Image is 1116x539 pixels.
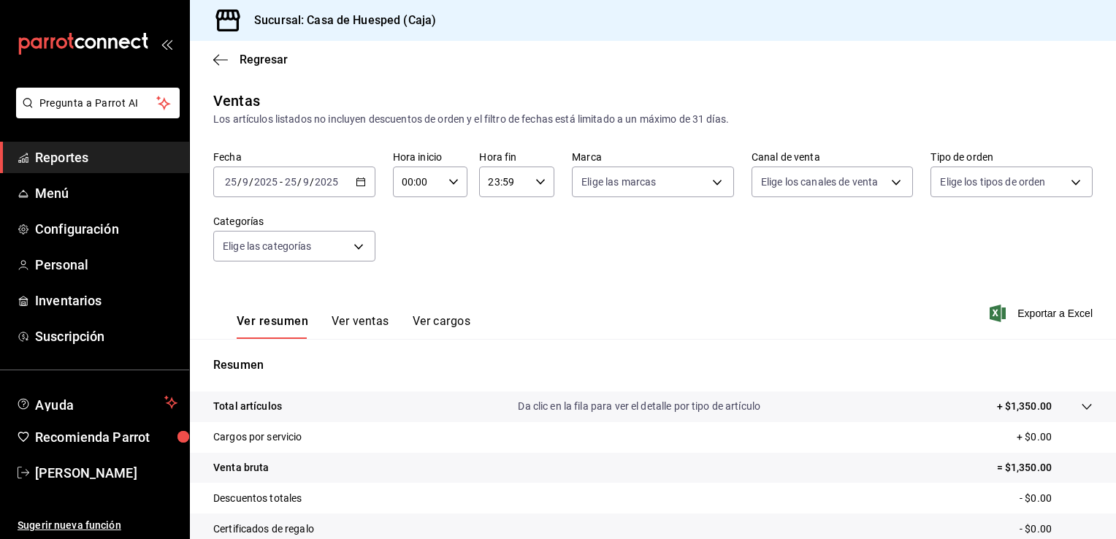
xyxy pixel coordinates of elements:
[240,53,288,66] span: Regresar
[213,152,375,162] label: Fecha
[1017,429,1093,445] p: + $0.00
[16,88,180,118] button: Pregunta a Parrot AI
[213,53,288,66] button: Regresar
[213,399,282,414] p: Total artículos
[393,152,468,162] label: Hora inicio
[332,314,389,339] button: Ver ventas
[242,176,249,188] input: --
[213,491,302,506] p: Descuentos totales
[930,152,1093,162] label: Tipo de orden
[297,176,302,188] span: /
[413,314,471,339] button: Ver cargos
[237,314,308,339] button: Ver resumen
[35,394,158,411] span: Ayuda
[237,314,470,339] div: navigation tabs
[237,176,242,188] span: /
[249,176,253,188] span: /
[213,112,1093,127] div: Los artículos listados no incluyen descuentos de orden y el filtro de fechas está limitado a un m...
[997,460,1093,475] p: = $1,350.00
[253,176,278,188] input: ----
[35,219,177,239] span: Configuración
[761,175,878,189] span: Elige los canales de venta
[224,176,237,188] input: --
[161,38,172,50] button: open_drawer_menu
[940,175,1045,189] span: Elige los tipos de orden
[35,427,177,447] span: Recomienda Parrot
[1020,521,1093,537] p: - $0.00
[39,96,157,111] span: Pregunta a Parrot AI
[213,90,260,112] div: Ventas
[280,176,283,188] span: -
[213,429,302,445] p: Cargos por servicio
[479,152,554,162] label: Hora fin
[213,460,269,475] p: Venta bruta
[35,255,177,275] span: Personal
[18,518,177,533] span: Sugerir nueva función
[302,176,310,188] input: --
[223,239,312,253] span: Elige las categorías
[310,176,314,188] span: /
[242,12,436,29] h3: Sucursal: Casa de Huesped (Caja)
[10,106,180,121] a: Pregunta a Parrot AI
[35,291,177,310] span: Inventarios
[993,305,1093,322] button: Exportar a Excel
[35,463,177,483] span: [PERSON_NAME]
[1020,491,1093,506] p: - $0.00
[997,399,1052,414] p: + $1,350.00
[35,148,177,167] span: Reportes
[35,326,177,346] span: Suscripción
[581,175,656,189] span: Elige las marcas
[284,176,297,188] input: --
[213,216,375,226] label: Categorías
[213,521,314,537] p: Certificados de regalo
[572,152,734,162] label: Marca
[35,183,177,203] span: Menú
[213,356,1093,374] p: Resumen
[314,176,339,188] input: ----
[518,399,760,414] p: Da clic en la fila para ver el detalle por tipo de artículo
[752,152,914,162] label: Canal de venta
